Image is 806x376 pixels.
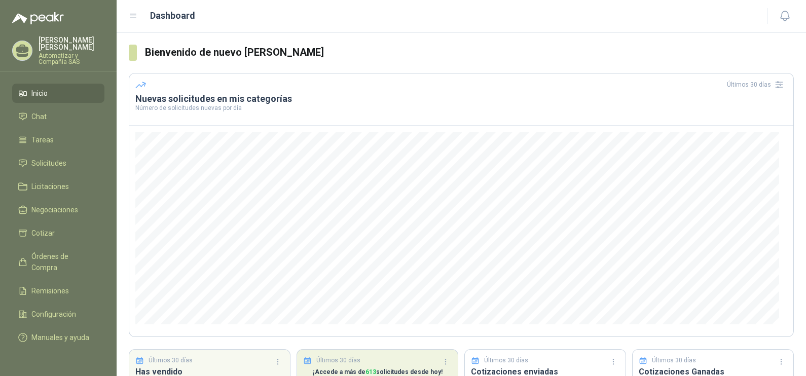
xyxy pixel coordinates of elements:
[31,88,48,99] span: Inicio
[149,356,193,365] p: Últimos 30 días
[12,305,104,324] a: Configuración
[31,309,76,320] span: Configuración
[145,45,794,60] h3: Bienvenido de nuevo [PERSON_NAME]
[31,134,54,145] span: Tareas
[31,111,47,122] span: Chat
[12,130,104,149] a: Tareas
[31,181,69,192] span: Licitaciones
[12,328,104,347] a: Manuales y ayuda
[12,247,104,277] a: Órdenes de Compra
[150,9,195,23] h1: Dashboard
[31,251,95,273] span: Órdenes de Compra
[727,77,787,93] div: Últimos 30 días
[39,53,104,65] p: Automatizar y Compañia SAS
[652,356,696,365] p: Últimos 30 días
[12,281,104,300] a: Remisiones
[316,356,360,365] p: Últimos 30 días
[31,332,89,343] span: Manuales y ayuda
[31,204,78,215] span: Negociaciones
[12,200,104,219] a: Negociaciones
[12,223,104,243] a: Cotizar
[31,158,66,169] span: Solicitudes
[484,356,528,365] p: Últimos 30 días
[135,105,787,111] p: Número de solicitudes nuevas por día
[12,12,64,24] img: Logo peakr
[135,93,787,105] h3: Nuevas solicitudes en mis categorías
[31,228,55,239] span: Cotizar
[39,36,104,51] p: [PERSON_NAME] [PERSON_NAME]
[12,107,104,126] a: Chat
[31,285,69,296] span: Remisiones
[12,177,104,196] a: Licitaciones
[365,368,376,375] span: 613
[12,84,104,103] a: Inicio
[12,154,104,173] a: Solicitudes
